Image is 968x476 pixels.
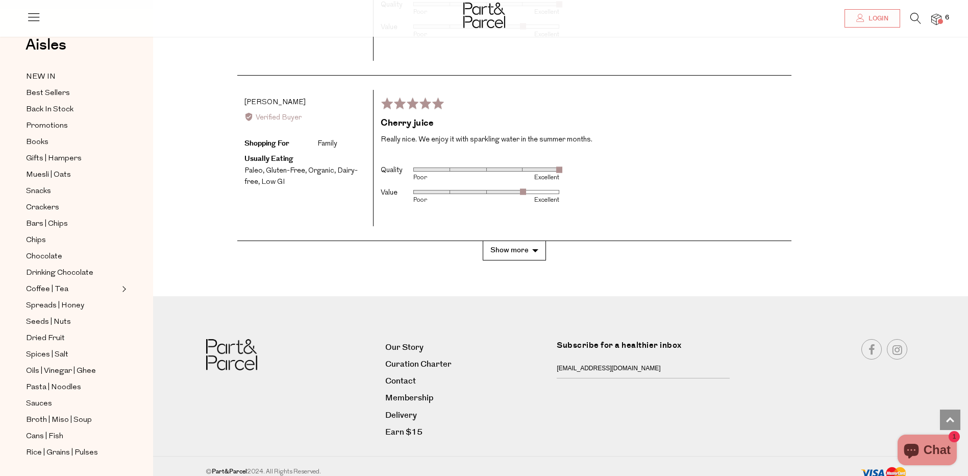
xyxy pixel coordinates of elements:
[212,467,247,476] b: Part&Parcel
[26,348,119,361] a: Spices | Salt
[26,87,119,100] a: Best Sellers
[26,234,46,247] span: Chips
[26,397,119,410] a: Sauces
[26,414,92,426] span: Broth | Miso | Soup
[845,9,900,28] a: Login
[385,425,549,439] a: Earn $15
[26,447,98,459] span: Rice | Grains | Pulses
[931,14,941,25] a: 6
[26,120,119,132] a: Promotions
[26,431,63,443] span: Cans | Fish
[866,14,888,23] span: Login
[26,414,119,426] a: Broth | Miso | Soup
[26,365,96,377] span: Oils | Vinegar | Ghee
[26,300,84,312] span: Spreads | Honey
[385,374,549,388] a: Contact
[26,185,119,198] a: Snacks
[26,70,119,83] a: NEW IN
[385,358,549,371] a: Curation Charter
[26,349,68,361] span: Spices | Salt
[895,435,960,468] inbox-online-store-chat: Shopify online store chat
[26,316,71,328] span: Seeds | Nuts
[244,112,366,124] div: Verified Buyer
[119,283,127,295] button: Expand/Collapse Coffee | Tea
[557,339,736,359] label: Subscribe for a healthier inbox
[261,178,285,186] li: Low GI
[26,251,62,263] span: Chocolate
[26,87,70,100] span: Best Sellers
[26,169,119,181] a: Muesli | Oats
[381,134,784,146] p: Really nice. We enjoy it with sparkling water in the summer months.
[266,167,308,175] li: Gluten-Free
[26,71,56,83] span: NEW IN
[463,3,505,28] img: Part&Parcel
[381,183,413,205] th: Value
[26,37,66,63] a: Aisles
[26,169,71,181] span: Muesli | Oats
[26,153,82,165] span: Gifts | Hampers
[381,160,413,182] th: Quality
[385,341,549,354] a: Our Story
[486,175,559,181] div: Excellent
[26,446,119,459] a: Rice | Grains | Pulses
[26,381,119,394] a: Pasta | Noodles
[26,398,52,410] span: Sauces
[26,103,119,116] a: Back In Stock
[206,339,257,370] img: Part&Parcel
[26,250,119,263] a: Chocolate
[26,136,119,149] a: Books
[244,167,266,175] li: Paleo
[413,175,486,181] div: Poor
[385,391,549,405] a: Membership
[26,104,73,116] span: Back In Stock
[26,365,119,377] a: Oils | Vinegar | Ghee
[26,267,93,279] span: Drinking Chocolate
[26,34,66,56] span: Aisles
[308,167,337,175] li: Organic
[483,241,546,260] button: Show more
[26,185,51,198] span: Snacks
[26,136,48,149] span: Books
[26,430,119,443] a: Cans | Fish
[26,120,68,132] span: Promotions
[26,283,119,296] a: Coffee | Tea
[381,160,559,205] table: Product attributes ratings
[486,197,559,203] div: Excellent
[413,197,486,203] div: Poor
[26,299,119,312] a: Spreads | Honey
[26,382,81,394] span: Pasta | Noodles
[317,138,337,150] div: Family
[26,463,84,475] span: Cooking | Baking
[26,332,65,345] span: Dried Fruit
[26,218,119,230] a: Bars | Chips
[244,138,316,149] div: Shopping For
[26,201,119,214] a: Crackers
[557,359,730,378] input: Your email address
[244,153,316,164] div: Usually Eating
[26,267,119,279] a: Drinking Chocolate
[26,316,119,328] a: Seeds | Nuts
[942,13,952,22] span: 6
[26,332,119,345] a: Dried Fruit
[381,117,784,130] h2: Cherry juice
[26,463,119,475] a: Cooking | Baking
[26,283,68,296] span: Coffee | Tea
[244,99,306,106] span: [PERSON_NAME]
[26,218,68,230] span: Bars | Chips
[385,409,549,422] a: Delivery
[26,234,119,247] a: Chips
[26,202,59,214] span: Crackers
[26,152,119,165] a: Gifts | Hampers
